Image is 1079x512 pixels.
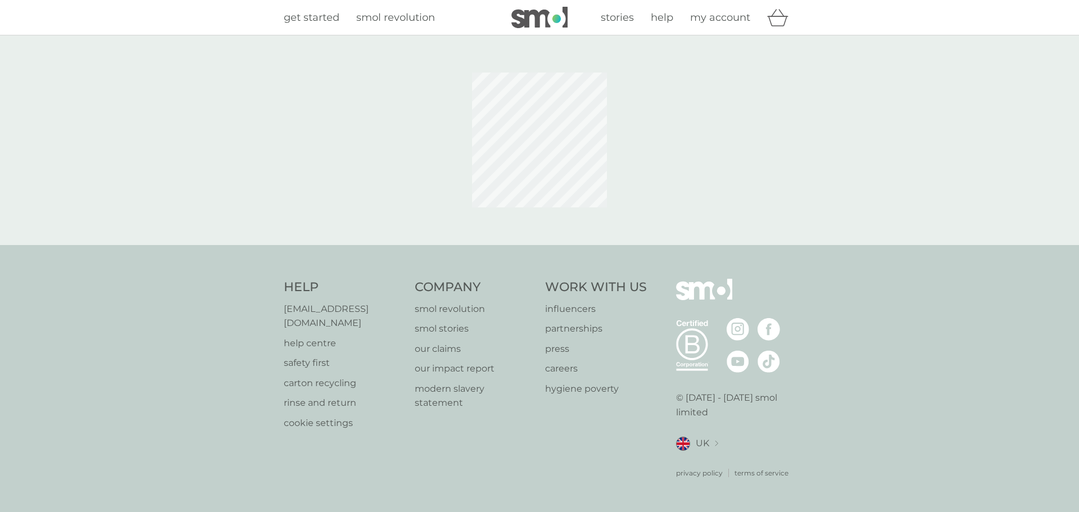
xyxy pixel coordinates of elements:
[545,279,647,296] h4: Work With Us
[284,416,404,431] a: cookie settings
[284,336,404,351] a: help centre
[545,361,647,376] a: careers
[511,7,568,28] img: smol
[601,10,634,26] a: stories
[676,468,723,478] a: privacy policy
[676,279,732,317] img: smol
[284,11,339,24] span: get started
[415,382,534,410] a: modern slavery statement
[676,437,690,451] img: UK flag
[735,468,788,478] a: terms of service
[727,318,749,341] img: visit the smol Instagram page
[545,382,647,396] a: hygiene poverty
[284,356,404,370] a: safety first
[545,321,647,336] a: partnerships
[696,436,709,451] span: UK
[651,10,673,26] a: help
[676,391,796,419] p: © [DATE] - [DATE] smol limited
[356,11,435,24] span: smol revolution
[545,342,647,356] a: press
[284,302,404,330] a: [EMAIL_ADDRESS][DOMAIN_NAME]
[284,279,404,296] h4: Help
[415,342,534,356] a: our claims
[415,361,534,376] a: our impact report
[284,10,339,26] a: get started
[284,396,404,410] a: rinse and return
[690,11,750,24] span: my account
[758,350,780,373] img: visit the smol Tiktok page
[758,318,780,341] img: visit the smol Facebook page
[415,279,534,296] h4: Company
[690,10,750,26] a: my account
[284,376,404,391] a: carton recycling
[727,350,749,373] img: visit the smol Youtube page
[356,10,435,26] a: smol revolution
[601,11,634,24] span: stories
[715,441,718,447] img: select a new location
[767,6,795,29] div: basket
[415,302,534,316] a: smol revolution
[651,11,673,24] span: help
[545,302,647,316] a: influencers
[415,321,534,336] a: smol stories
